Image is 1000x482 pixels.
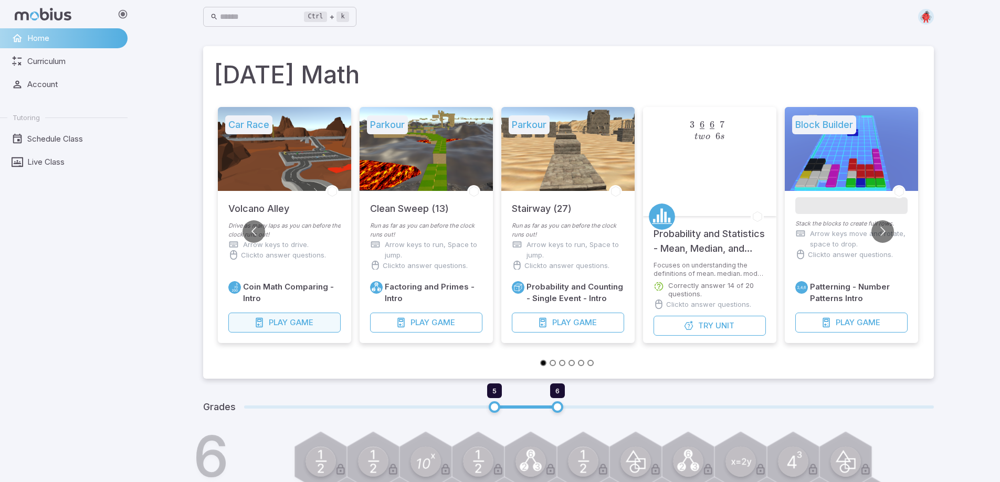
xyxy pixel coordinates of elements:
kbd: k [336,12,349,22]
button: Go to slide 4 [569,360,575,366]
kbd: Ctrl [304,12,328,22]
button: Go to slide 5 [578,360,584,366]
button: PlayGame [795,313,908,333]
button: PlayGame [228,313,341,333]
span: Game [573,317,596,328]
span: 6 [715,131,720,142]
button: Go to next slide [871,220,894,243]
h5: Stairway (27) [512,191,572,216]
span: Unit [715,320,734,331]
a: Factors/Primes [370,281,383,294]
a: Place Value [228,281,241,294]
p: Run as far as you can before the clock runs out! [370,221,482,239]
span: Tutoring [13,113,40,122]
span: Home [27,33,120,44]
a: Patterning [795,281,808,294]
h1: [DATE] Math [214,57,923,92]
div: + [304,10,349,23]
span: o [705,132,710,141]
button: Go to slide 2 [550,360,556,366]
p: Run as far as you can before the clock runs out! [512,221,624,239]
span: Play [552,317,571,328]
button: TryUnit [654,316,766,336]
p: Click to answer questions. [808,249,893,260]
span: Try [698,320,713,331]
span: 7 [720,119,724,130]
p: Click to answer questions. [666,299,751,309]
span: Schedule Class [27,133,120,145]
h5: Volcano Alley [228,191,289,216]
h5: Parkour [367,115,408,134]
p: Click to answer questions. [524,260,609,271]
p: Arrow keys to run, Space to jump. [527,239,624,260]
p: Click to answer questions. [241,250,326,260]
p: Arrow keys to drive. [243,239,309,250]
h5: Parkour [509,115,550,134]
h5: Clean Sweep (13) [370,191,449,216]
span: ​ [704,121,705,127]
span: 3 [689,119,694,130]
p: Stack the blocks to create full rows. [795,219,908,228]
span: ​ [714,121,715,127]
span: Account [27,79,120,90]
span: Play [835,317,854,328]
h6: Factoring and Primes - Intro [385,281,482,304]
button: Go to slide 3 [559,360,565,366]
button: Go to slide 1 [540,360,546,366]
a: Statistics [649,203,675,230]
span: Play [410,317,429,328]
span: s [720,132,724,141]
p: Click to answer questions. [383,260,468,271]
span: tw [694,132,705,141]
span: Game [856,317,880,328]
span: Game [431,317,455,328]
a: Probability [512,281,524,294]
h5: Car Race [225,115,272,134]
span: 6 [699,119,704,130]
span: Curriculum [27,56,120,67]
p: Arrow keys to run, Space to jump. [385,239,482,260]
h6: Coin Math Comparing - Intro [243,281,341,304]
p: Correctly answer 14 of 20 questions. [668,281,766,298]
p: Drive as many laps as you can before the clock runs out! [228,221,341,239]
h6: Patterning - Number Patterns Intro [810,281,908,304]
span: Game [289,317,313,328]
h5: Probability and Statistics - Mean, Median, and Mode - Intro [654,216,766,256]
button: Go to slide 6 [587,360,594,366]
span: 6 [555,387,560,395]
span: 5 [492,387,497,395]
h5: Grades [203,400,236,414]
button: Go to previous slide [243,220,265,243]
p: Focuses on understanding the definitions of mean, median, mode, and range. [654,261,766,276]
img: circle.svg [918,9,934,25]
p: Arrow keys move and rotate, space to drop. [810,228,908,249]
button: PlayGame [370,313,482,333]
span: Play [268,317,287,328]
button: PlayGame [512,313,624,333]
span: Live Class [27,156,120,168]
span: 6 [710,119,714,130]
h6: Probability and Counting - Single Event - Intro [527,281,624,304]
h5: Block Builder [792,115,856,134]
